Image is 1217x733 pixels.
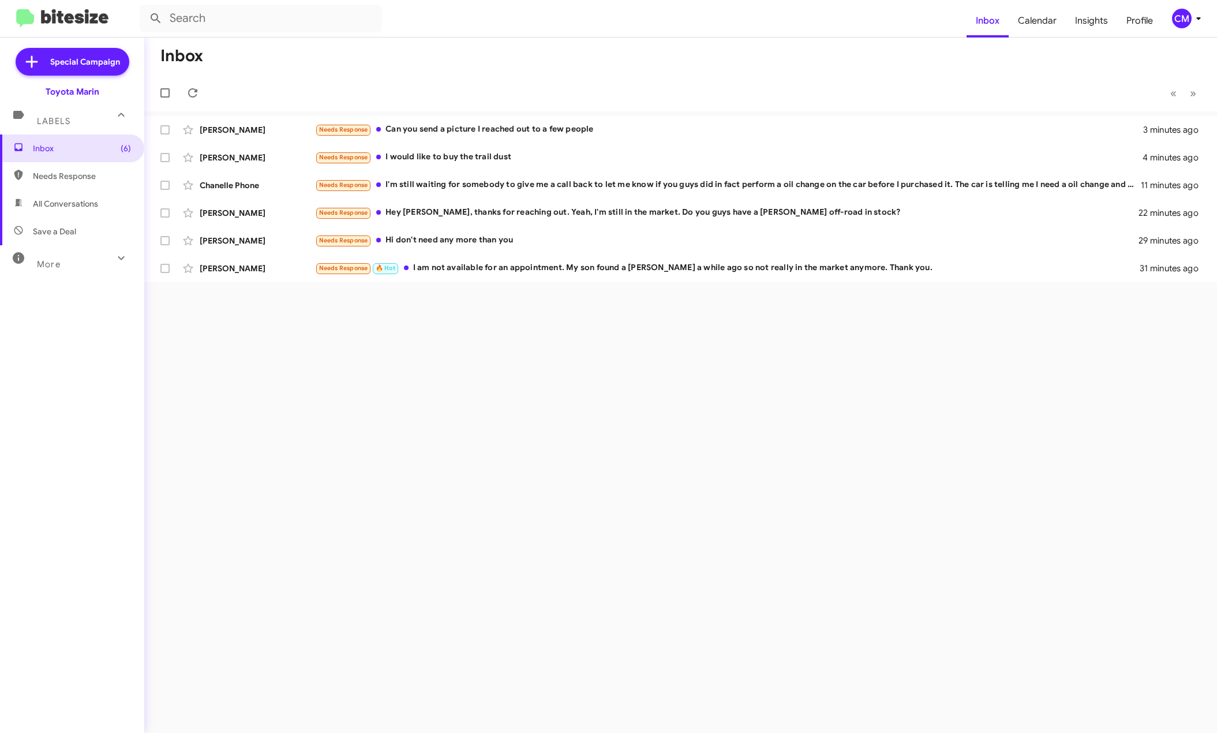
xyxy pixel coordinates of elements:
span: All Conversations [33,198,98,210]
span: Needs Response [319,126,368,133]
a: Special Campaign [16,48,129,76]
nav: Page navigation example [1164,81,1203,105]
span: « [1170,86,1177,100]
span: Needs Response [33,170,131,182]
button: CM [1162,9,1204,28]
div: 11 minutes ago [1141,179,1208,191]
button: Next [1183,81,1203,105]
div: 22 minutes ago [1139,207,1208,219]
div: [PERSON_NAME] [200,263,315,274]
div: [PERSON_NAME] [200,124,315,136]
span: Needs Response [319,237,368,244]
div: Hi don't need any more than you [315,234,1139,247]
div: 3 minutes ago [1143,124,1208,136]
div: 29 minutes ago [1139,235,1208,246]
div: I would like to buy the trail dust [315,151,1143,164]
span: More [37,259,61,270]
span: Special Campaign [50,56,120,68]
button: Previous [1163,81,1184,105]
span: Needs Response [319,154,368,161]
div: [PERSON_NAME] [200,207,315,219]
div: 4 minutes ago [1143,152,1208,163]
a: Calendar [1009,4,1066,38]
h1: Inbox [160,47,203,65]
div: [PERSON_NAME] [200,235,315,246]
a: Inbox [967,4,1009,38]
div: Toyota Marin [46,86,99,98]
span: Needs Response [319,209,368,216]
div: I'm still waiting for somebody to give me a call back to let me know if you guys did in fact perf... [315,178,1141,192]
a: Profile [1117,4,1162,38]
div: Chanelle Phone [200,179,315,191]
div: Hey [PERSON_NAME], thanks for reaching out. Yeah, I'm still in the market. Do you guys have a [PE... [315,206,1139,219]
span: Needs Response [319,181,368,189]
input: Search [140,5,382,32]
div: Can you send a picture I reached out to a few people [315,123,1143,136]
div: CM [1172,9,1192,28]
span: Labels [37,116,70,126]
div: [PERSON_NAME] [200,152,315,163]
span: 🔥 Hot [376,264,395,272]
span: (6) [121,143,131,154]
span: Inbox [33,143,131,154]
a: Insights [1066,4,1117,38]
span: Save a Deal [33,226,76,237]
div: 31 minutes ago [1140,263,1208,274]
span: » [1190,86,1196,100]
div: I am not available for an appointment. My son found a [PERSON_NAME] a while ago so not really in ... [315,261,1140,275]
span: Needs Response [319,264,368,272]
